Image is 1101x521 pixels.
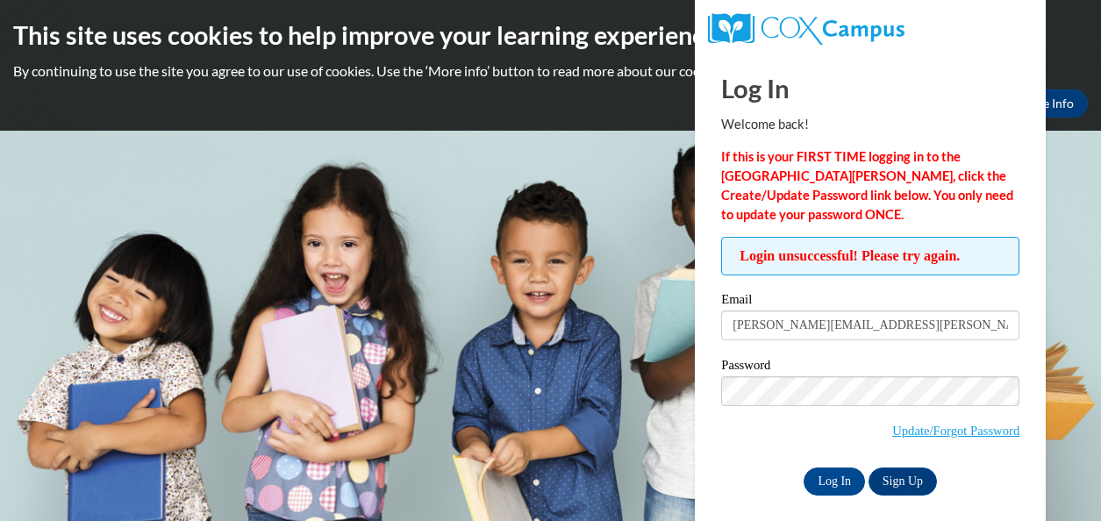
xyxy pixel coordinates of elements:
[721,149,1013,222] strong: If this is your FIRST TIME logging in to the [GEOGRAPHIC_DATA][PERSON_NAME], click the Create/Upd...
[708,13,904,45] img: COX Campus
[13,18,1088,53] h2: This site uses cookies to help improve your learning experience.
[804,467,865,496] input: Log In
[13,61,1088,81] p: By continuing to use the site you agree to our use of cookies. Use the ‘More info’ button to read...
[869,467,937,496] a: Sign Up
[1005,89,1088,118] a: More Info
[721,359,1019,376] label: Password
[721,115,1019,134] p: Welcome back!
[721,70,1019,106] h1: Log In
[721,237,1019,275] span: Login unsuccessful! Please try again.
[721,293,1019,310] label: Email
[892,424,1019,438] a: Update/Forgot Password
